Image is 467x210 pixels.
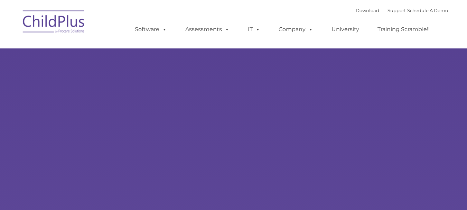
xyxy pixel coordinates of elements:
a: Schedule A Demo [407,8,448,13]
a: Support [387,8,406,13]
font: | [356,8,448,13]
a: Training Scramble!! [371,22,437,36]
a: Software [128,22,174,36]
a: Download [356,8,379,13]
a: Assessments [178,22,236,36]
img: ChildPlus by Procare Solutions [19,6,88,40]
a: University [325,22,366,36]
a: Company [272,22,320,36]
a: IT [241,22,267,36]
